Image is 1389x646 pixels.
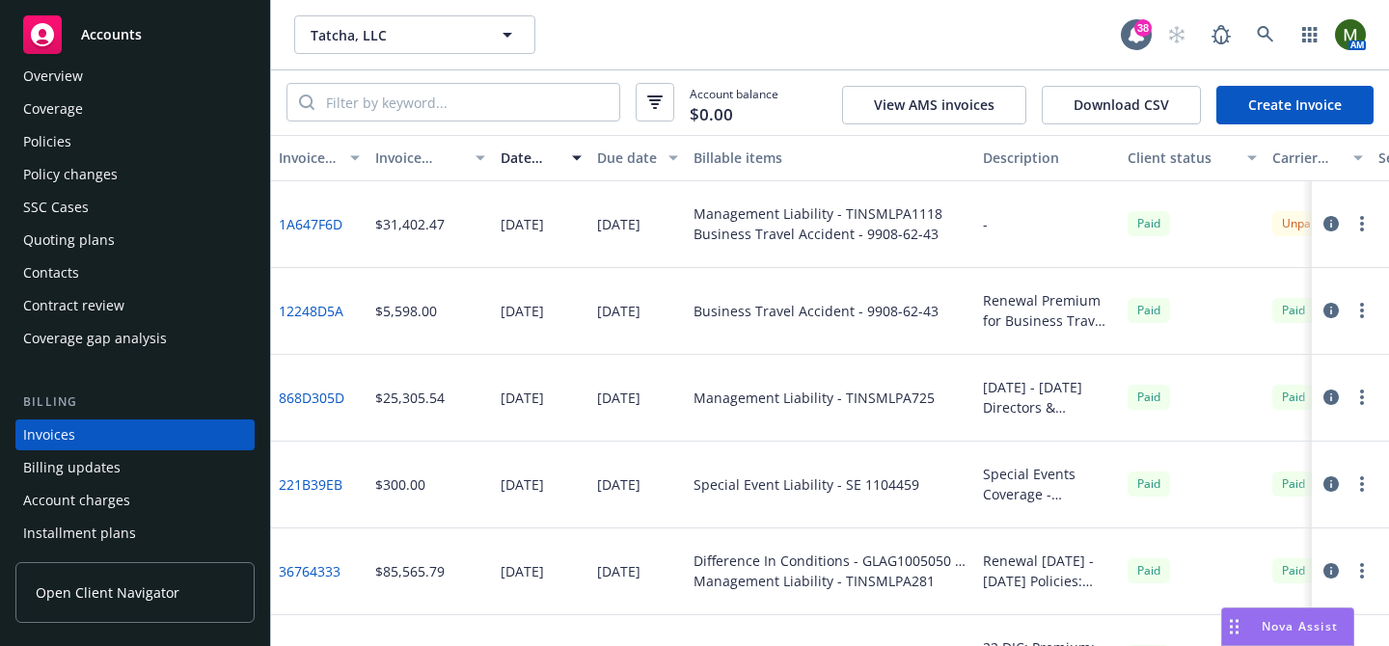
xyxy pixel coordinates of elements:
[690,86,778,120] span: Account balance
[501,148,560,168] div: Date issued
[1042,86,1201,124] button: Download CSV
[493,135,589,181] button: Date issued
[375,214,445,234] div: $31,402.47
[686,135,975,181] button: Billable items
[311,25,477,45] span: Tatcha, LLC
[15,225,255,256] a: Quoting plans
[501,214,544,234] div: [DATE]
[1272,211,1330,235] div: Unpaid
[23,452,121,483] div: Billing updates
[294,15,535,54] button: Tatcha, LLC
[368,135,493,181] button: Invoice amount
[1262,618,1338,634] span: Nova Assist
[1128,385,1170,409] span: Paid
[501,388,544,408] div: [DATE]
[1128,211,1170,235] div: Paid
[975,135,1120,181] button: Description
[15,159,255,190] a: Policy changes
[1134,19,1152,37] div: 38
[375,474,425,495] div: $300.00
[1272,148,1342,168] div: Carrier status
[299,94,314,110] svg: Search
[597,561,640,581] div: [DATE]
[597,301,640,321] div: [DATE]
[983,290,1112,331] div: Renewal Premium for Business Travel Accident (Chubb issued as Agency Bill instead this year).
[271,135,368,181] button: Invoice ID
[1216,86,1374,124] a: Create Invoice
[694,301,939,321] div: Business Travel Accident - 9908-62-43
[589,135,686,181] button: Due date
[23,225,115,256] div: Quoting plans
[597,148,657,168] div: Due date
[501,301,544,321] div: [DATE]
[15,290,255,321] a: Contract review
[694,148,967,168] div: Billable items
[1272,385,1315,409] div: Paid
[983,377,1112,417] div: [DATE] - [DATE] Directors & Officers/Employment Practices Liability Renewal
[1246,15,1285,54] a: Search
[694,203,942,224] div: Management Liability - TINSMLPA1118
[501,474,544,495] div: [DATE]
[23,126,71,157] div: Policies
[23,257,79,288] div: Contacts
[690,102,733,127] span: $0.00
[23,323,167,354] div: Coverage gap analysis
[15,61,255,92] a: Overview
[23,518,136,549] div: Installment plans
[15,323,255,354] a: Coverage gap analysis
[1272,471,1315,496] div: Paid
[1202,15,1240,54] a: Report a Bug
[1335,19,1366,50] img: photo
[1128,471,1170,496] div: Paid
[1272,558,1315,582] div: Paid
[597,474,640,495] div: [DATE]
[15,419,255,450] a: Invoices
[23,419,75,450] div: Invoices
[279,474,342,495] a: 221B39EB
[983,148,1112,168] div: Description
[15,257,255,288] a: Contacts
[1128,148,1236,168] div: Client status
[597,388,640,408] div: [DATE]
[694,224,942,244] div: Business Travel Accident - 9908-62-43
[23,94,83,124] div: Coverage
[81,27,142,42] span: Accounts
[23,290,124,321] div: Contract review
[314,84,619,121] input: Filter by keyword...
[23,485,130,516] div: Account charges
[15,452,255,483] a: Billing updates
[279,214,342,234] a: 1A647F6D
[375,561,445,581] div: $85,565.79
[1291,15,1329,54] a: Switch app
[279,301,343,321] a: 12248D5A
[279,388,344,408] a: 868D305D
[15,94,255,124] a: Coverage
[1222,608,1246,645] div: Drag to move
[279,148,339,168] div: Invoice ID
[694,571,967,591] div: Management Liability - TINSMLPA281
[1265,135,1371,181] button: Carrier status
[1272,298,1315,322] div: Paid
[1128,558,1170,582] div: Paid
[23,61,83,92] div: Overview
[983,214,988,234] div: -
[694,388,935,408] div: Management Liability - TINSMLPA725
[375,148,464,168] div: Invoice amount
[1128,298,1170,322] div: Paid
[983,551,1112,591] div: Renewal [DATE] - [DATE] Policies: Difference in Conditions (EQ) & Management Liablity (D&O, EPL
[23,192,89,223] div: SSC Cases
[15,126,255,157] a: Policies
[15,485,255,516] a: Account charges
[15,392,255,412] div: Billing
[694,551,967,571] div: Difference In Conditions - GLAG1005050 & IMA417548
[15,518,255,549] a: Installment plans
[1120,135,1265,181] button: Client status
[23,159,118,190] div: Policy changes
[375,388,445,408] div: $25,305.54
